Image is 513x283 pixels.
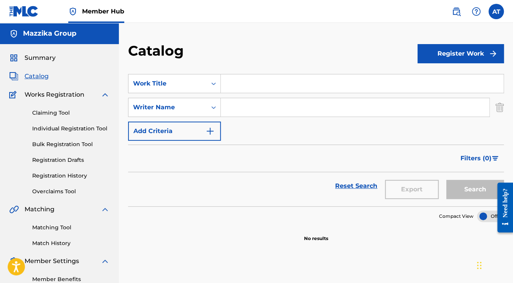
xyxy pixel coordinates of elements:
[331,178,381,194] a: Reset Search
[492,156,498,161] img: filter
[452,7,461,16] img: search
[9,53,18,63] img: Summary
[449,4,464,19] a: Public Search
[25,257,79,266] span: Member Settings
[100,205,110,214] img: expand
[9,6,39,17] img: MLC Logo
[9,72,18,81] img: Catalog
[32,172,110,180] a: Registration History
[304,226,328,242] p: No results
[128,42,187,59] h2: Catalog
[495,98,504,117] img: Delete Criterion
[9,29,18,38] img: Accounts
[32,140,110,148] a: Bulk Registration Tool
[439,213,474,220] span: Compact View
[9,90,19,99] img: Works Registration
[25,90,84,99] span: Works Registration
[68,7,77,16] img: Top Rightsholder
[9,205,19,214] img: Matching
[477,254,482,277] div: Drag
[32,156,110,164] a: Registration Drafts
[460,154,492,163] span: Filters ( 0 )
[472,7,481,16] img: help
[206,127,215,136] img: 9d2ae6d4665cec9f34b9.svg
[32,239,110,247] a: Match History
[25,72,49,81] span: Catalog
[418,44,504,63] button: Register Work
[82,7,124,16] span: Member Hub
[32,224,110,232] a: Matching Tool
[32,188,110,196] a: Overclaims Tool
[100,90,110,99] img: expand
[128,122,221,141] button: Add Criteria
[100,257,110,266] img: expand
[128,74,504,206] form: Search Form
[9,72,49,81] a: CatalogCatalog
[25,205,54,214] span: Matching
[32,125,110,133] a: Individual Registration Tool
[469,4,484,19] div: Help
[475,246,513,283] iframe: Chat Widget
[456,149,504,168] button: Filters (0)
[488,49,498,58] img: f7272a7cc735f4ea7f67.svg
[133,79,202,88] div: Work Title
[25,53,56,63] span: Summary
[133,103,202,112] div: Writer Name
[488,4,504,19] div: User Menu
[492,177,513,239] iframe: Resource Center
[32,109,110,117] a: Claiming Tool
[23,29,76,38] h5: Mazzika Group
[9,257,18,266] img: Member Settings
[9,53,56,63] a: SummarySummary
